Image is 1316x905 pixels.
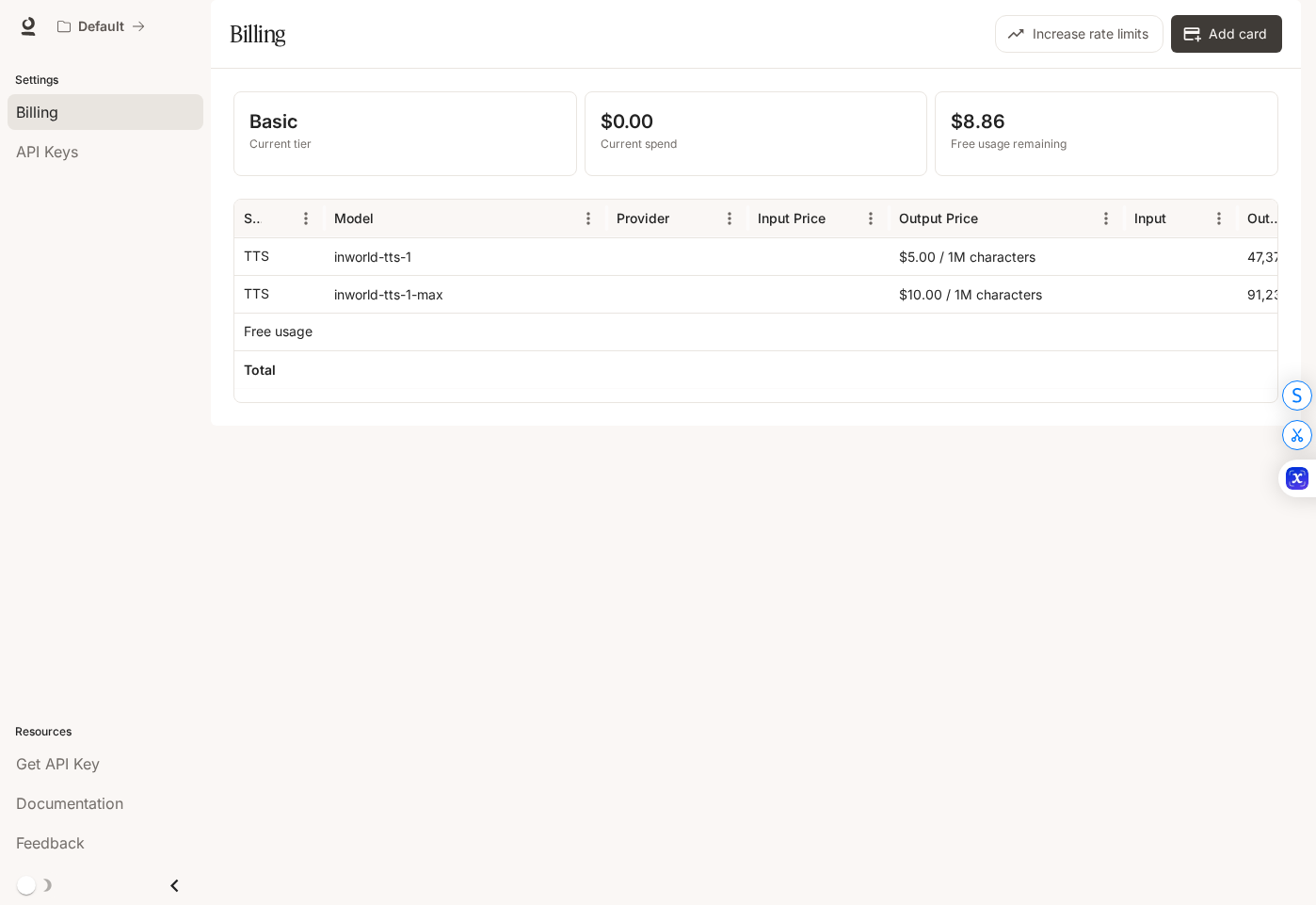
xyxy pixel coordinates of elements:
div: inworld-tts-1-max [325,275,607,313]
p: $0.00 [601,107,912,136]
div: Input Price [758,210,826,226]
p: Free usage remaining [951,136,1262,153]
button: Menu [715,204,744,233]
p: Current spend [601,136,912,153]
p: Current tier [249,136,561,153]
button: Add card [1171,15,1282,53]
div: Output Price [899,210,978,226]
p: Basic [249,107,561,136]
div: $5.00 / 1M characters [890,237,1125,275]
button: Menu [857,204,885,233]
p: Default [78,19,124,35]
button: All workspaces [49,8,153,45]
button: Sort [671,204,699,233]
div: Model [334,210,374,226]
p: $8.86 [951,107,1262,136]
button: Sort [376,204,404,233]
p: TTS [244,247,269,266]
div: Provider [617,210,669,226]
h1: Billing [230,15,285,53]
button: Sort [264,204,292,233]
button: Increase rate limits [995,15,1164,53]
p: Free usage [244,322,313,341]
button: Sort [1168,204,1196,233]
div: $10.00 / 1M characters [890,275,1125,313]
button: Sort [827,204,856,233]
div: Service [244,210,262,226]
button: Menu [574,204,602,233]
button: Sort [980,204,1008,233]
h6: Total [244,361,276,380]
div: inworld-tts-1 [325,237,607,275]
div: Output [1247,210,1288,226]
p: TTS [244,284,269,303]
button: Menu [1092,204,1120,233]
div: Input [1134,210,1166,226]
button: Menu [1205,204,1233,233]
button: Menu [292,204,320,233]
